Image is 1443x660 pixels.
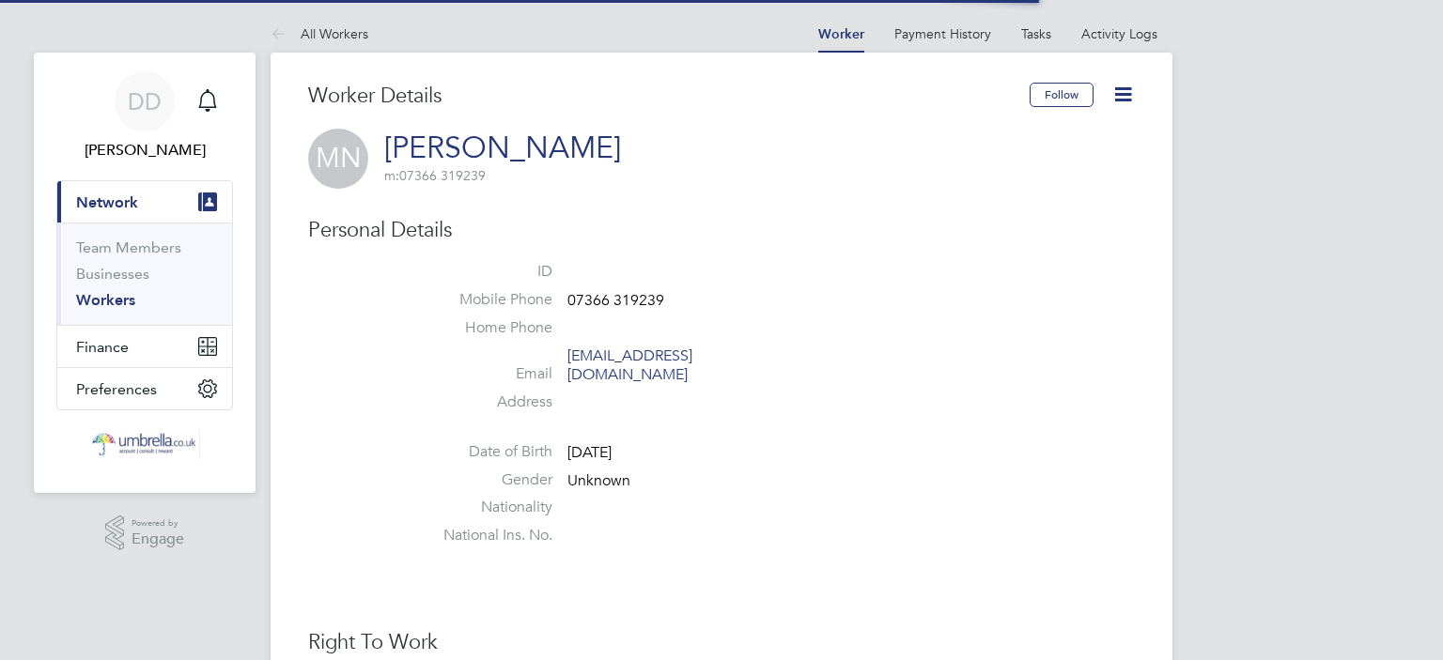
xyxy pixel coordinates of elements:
[567,443,612,462] span: [DATE]
[1030,83,1094,107] button: Follow
[76,193,138,211] span: Network
[76,380,157,398] span: Preferences
[308,129,368,189] span: MN
[384,167,399,184] span: m:
[421,442,552,462] label: Date of Birth
[56,71,233,161] a: DD[PERSON_NAME]
[421,498,552,517] label: Nationality
[57,223,232,325] div: Network
[1081,25,1157,42] a: Activity Logs
[57,368,232,409] button: Preferences
[308,217,1135,244] h3: Personal Details
[132,531,184,547] span: Engage
[894,25,991,42] a: Payment History
[76,238,181,256] a: Team Members
[421,318,552,338] label: Home Phone
[105,515,185,551] a: Powered byEngage
[818,26,864,42] a: Worker
[421,290,552,310] label: Mobile Phone
[567,471,630,490] span: Unknown
[308,629,1135,656] h3: Right To Work
[421,526,552,545] label: National Ins. No.
[56,429,233,459] a: Go to home page
[76,338,129,356] span: Finance
[567,346,692,385] a: [EMAIL_ADDRESS][DOMAIN_NAME]
[421,364,552,384] label: Email
[421,470,552,490] label: Gender
[128,89,162,114] span: DD
[56,139,233,161] span: Dexter Dyer
[308,83,1030,110] h3: Worker Details
[567,291,664,310] span: 07366 319239
[421,392,552,412] label: Address
[57,181,232,223] button: Network
[57,326,232,367] button: Finance
[76,291,135,309] a: Workers
[89,429,200,459] img: umbrella-logo-retina.png
[271,25,368,42] a: All Workers
[384,130,621,166] a: [PERSON_NAME]
[384,167,486,184] span: 07366 319239
[132,515,184,531] span: Powered by
[76,265,149,283] a: Businesses
[1021,25,1051,42] a: Tasks
[34,53,256,493] nav: Main navigation
[421,262,552,282] label: ID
